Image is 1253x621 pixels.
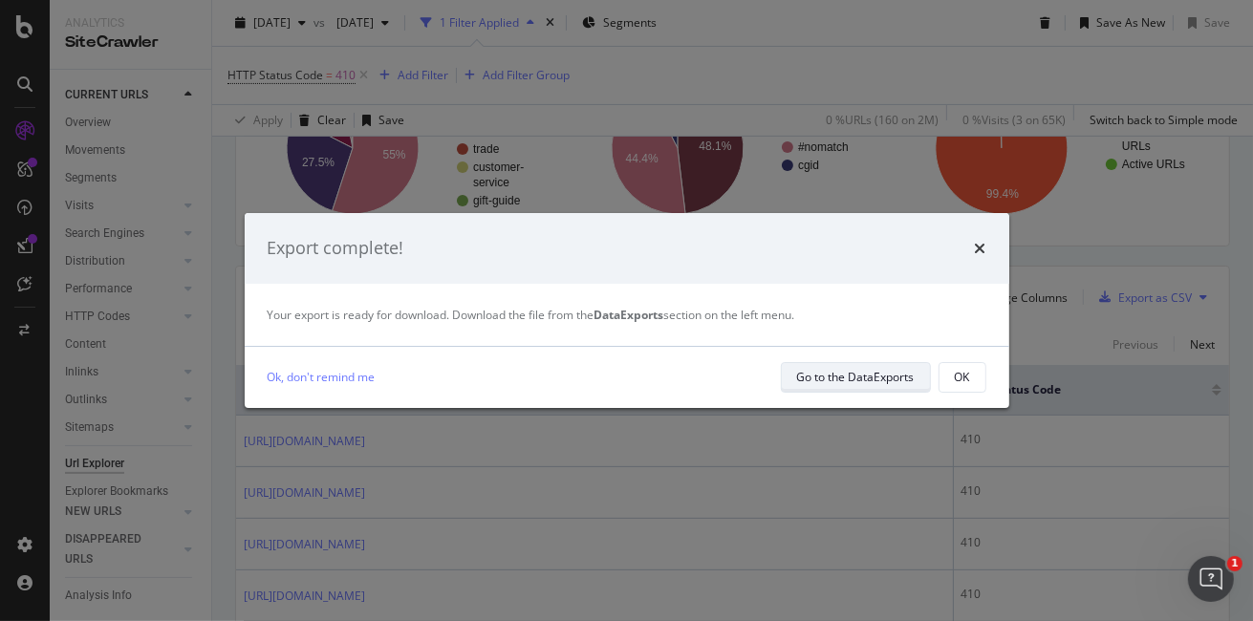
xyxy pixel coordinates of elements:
div: Your export is ready for download. Download the file from the [268,307,986,323]
div: times [975,236,986,261]
a: Ok, don't remind me [268,367,376,387]
strong: DataExports [594,307,664,323]
button: Go to the DataExports [781,362,931,393]
div: Go to the DataExports [797,369,915,385]
div: Export complete! [268,236,404,261]
div: modal [245,213,1009,408]
iframe: Intercom live chat [1188,556,1234,602]
button: OK [939,362,986,393]
span: section on the left menu. [594,307,795,323]
span: 1 [1227,556,1242,571]
div: OK [955,369,970,385]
